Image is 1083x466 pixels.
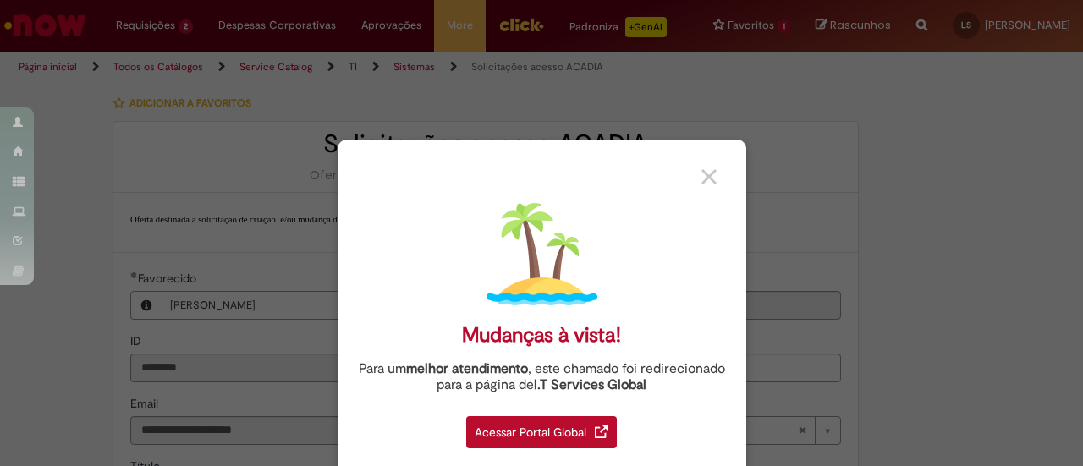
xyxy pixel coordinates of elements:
strong: melhor atendimento [406,360,528,377]
a: Acessar Portal Global [466,407,617,448]
div: Acessar Portal Global [466,416,617,448]
div: Para um , este chamado foi redirecionado para a página de [350,361,734,393]
img: island.png [487,199,597,310]
img: close_button_grey.png [701,169,717,184]
a: I.T Services Global [534,367,646,393]
div: Mudanças à vista! [462,323,621,348]
img: redirect_link.png [595,425,608,438]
